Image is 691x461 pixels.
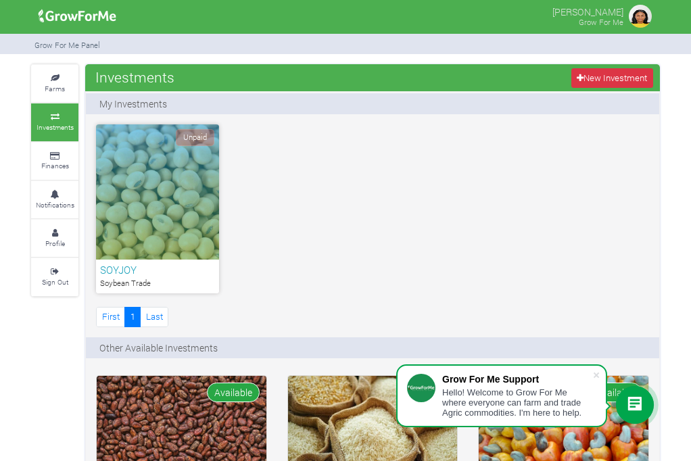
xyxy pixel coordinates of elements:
[99,341,218,355] p: Other Available Investments
[627,3,654,30] img: growforme image
[140,307,168,326] a: Last
[31,65,78,102] a: Farms
[45,84,65,93] small: Farms
[99,97,167,111] p: My Investments
[124,307,141,326] a: 1
[42,277,68,287] small: Sign Out
[31,103,78,141] a: Investments
[31,220,78,257] a: Profile
[571,68,653,88] a: New Investment
[41,161,69,170] small: Finances
[45,239,65,248] small: Profile
[100,264,215,276] h6: SOYJOY
[92,64,178,91] span: Investments
[31,143,78,180] a: Finances
[37,122,74,132] small: Investments
[442,374,592,385] div: Grow For Me Support
[176,129,214,146] span: Unpaid
[207,383,260,402] span: Available
[34,40,100,50] small: Grow For Me Panel
[36,200,74,210] small: Notifications
[31,181,78,218] a: Notifications
[96,307,168,326] nav: Page Navigation
[552,3,623,19] p: [PERSON_NAME]
[579,17,623,27] small: Grow For Me
[31,258,78,295] a: Sign Out
[34,3,121,30] img: growforme image
[96,307,125,326] a: First
[96,124,219,293] a: Unpaid SOYJOY Soybean Trade
[100,278,215,289] p: Soybean Trade
[442,387,592,418] div: Hello! Welcome to Grow For Me where everyone can farm and trade Agric commodities. I'm here to help.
